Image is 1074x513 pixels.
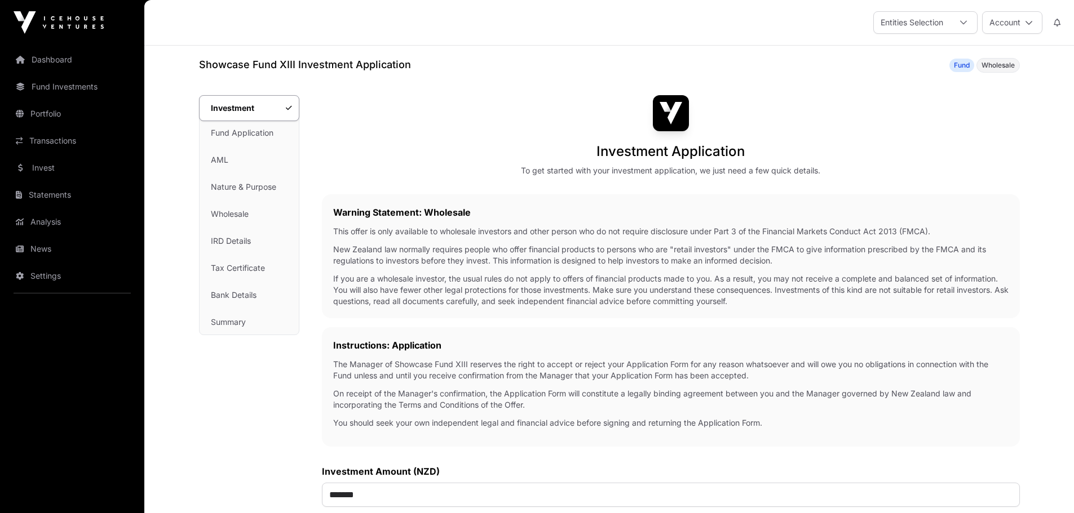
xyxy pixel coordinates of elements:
a: Investment [199,95,299,121]
div: Entities Selection [874,12,950,33]
a: Fund Investments [9,74,135,99]
p: You should seek your own independent legal and financial advice before signing and returning the ... [333,417,1009,429]
span: Fund [954,61,970,70]
h1: Investment Application [596,142,745,160]
a: Tax Certificate [200,256,299,280]
h1: Showcase Fund XIII Investment Application [199,57,411,73]
a: Transactions [9,128,135,153]
button: Account [982,11,1042,34]
a: AML [200,148,299,172]
a: Bank Details [200,283,299,307]
p: The Manager of Showcase Fund XIII reserves the right to accept or reject your Application Form fo... [333,359,1009,381]
p: New Zealand law normally requires people who offer financial products to persons who are "retail ... [333,244,1009,266]
a: News [9,237,135,261]
a: Invest [9,155,135,180]
a: Dashboard [9,47,135,72]
a: Portfolio [9,101,135,126]
p: If you are a wholesale investor, the usual rules do not apply to offers of financial products mad... [333,273,1009,307]
div: To get started with your investment application, we just need a few quick details. [521,165,820,176]
p: This offer is only available to wholesale investors and other person who do not require disclosur... [333,226,1009,237]
h2: Warning Statement: Wholesale [333,206,1009,219]
label: Investment Amount (NZD) [322,465,1020,478]
img: Showcase Fund XIII [653,95,689,131]
a: Fund Application [200,121,299,145]
a: Nature & Purpose [200,175,299,199]
a: Settings [9,264,135,288]
span: Wholesale [982,61,1015,70]
a: Summary [200,310,299,334]
h2: Instructions: Application [333,338,1009,352]
img: Icehouse Ventures Logo [14,11,104,34]
a: IRD Details [200,229,299,253]
a: Statements [9,182,135,207]
a: Analysis [9,209,135,234]
a: Wholesale [200,202,299,226]
p: On receipt of the Manager's confirmation, the Application Form will constitute a legally binding ... [333,388,1009,411]
iframe: Chat Widget [1018,459,1074,513]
